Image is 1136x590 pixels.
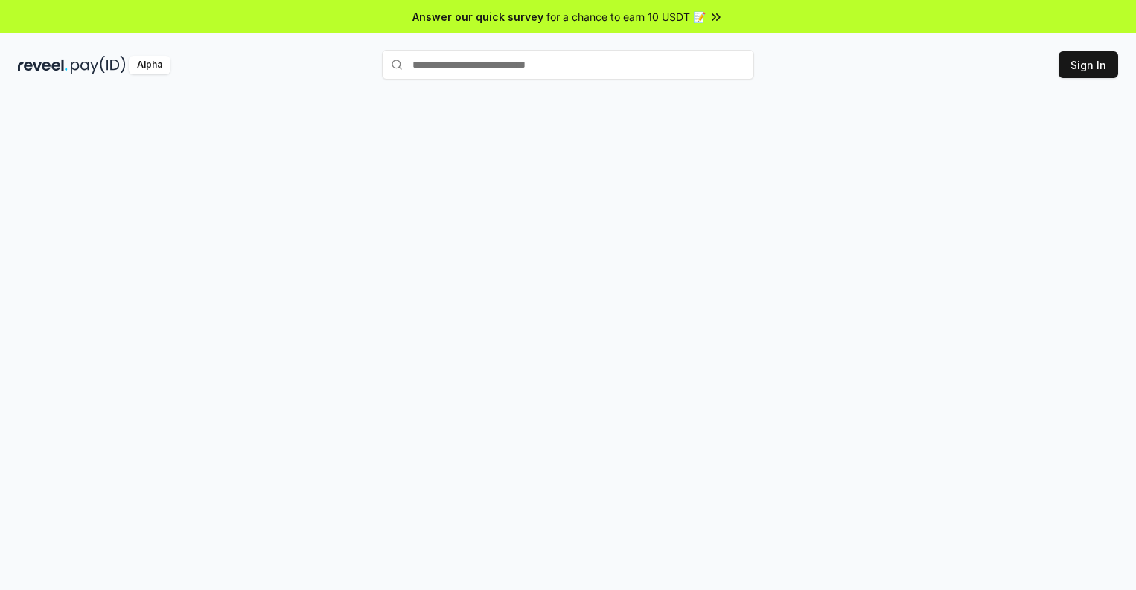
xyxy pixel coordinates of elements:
[1059,51,1118,78] button: Sign In
[18,56,68,74] img: reveel_dark
[412,9,543,25] span: Answer our quick survey
[129,56,170,74] div: Alpha
[71,56,126,74] img: pay_id
[546,9,706,25] span: for a chance to earn 10 USDT 📝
